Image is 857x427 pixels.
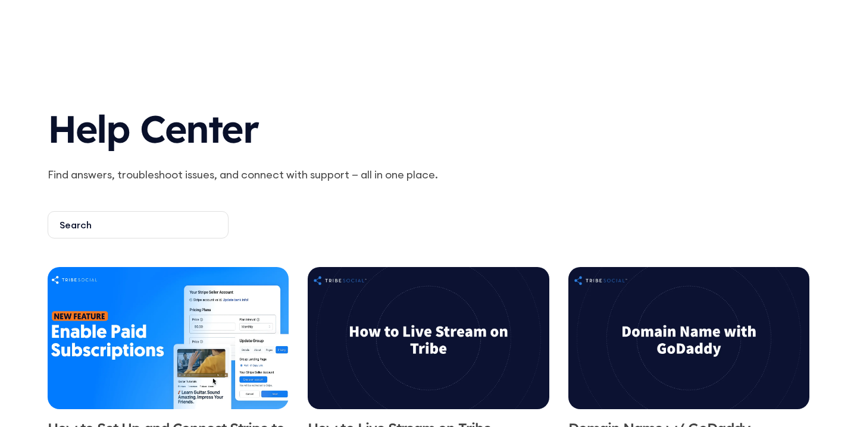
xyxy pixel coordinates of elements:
[48,211,229,238] input: Search
[48,167,505,183] p: Find answers, troubleshoot issues, and connect with support — all in one place.
[48,211,809,238] form: Email Form
[48,95,505,157] h1: Help Center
